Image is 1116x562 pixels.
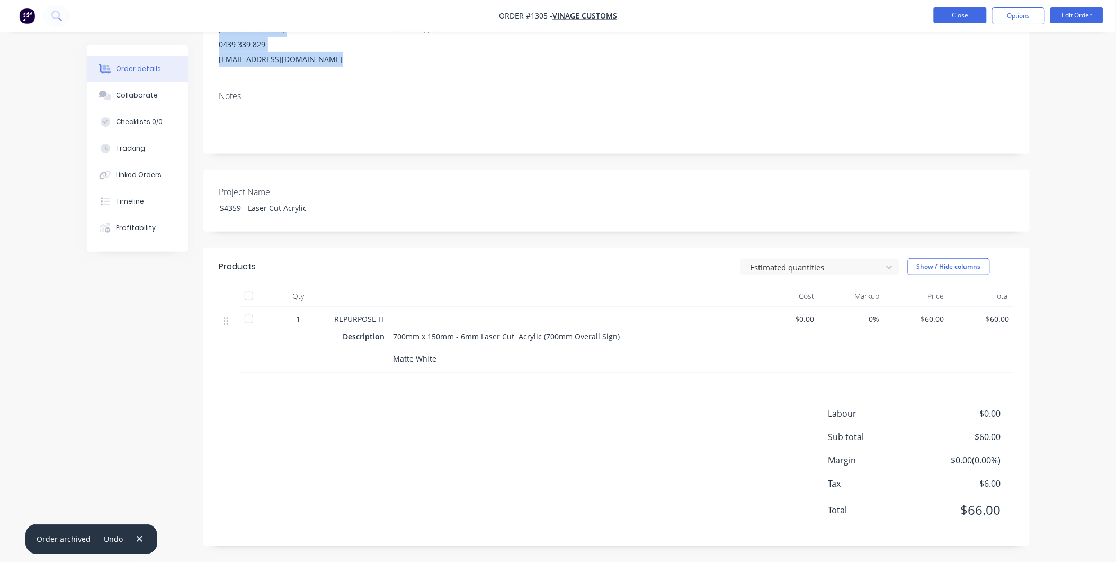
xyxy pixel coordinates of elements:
[87,188,188,215] button: Timeline
[87,135,188,162] button: Tracking
[828,504,923,516] span: Total
[116,144,145,153] div: Tracking
[116,64,161,74] div: Order details
[922,454,1001,467] span: $0.00 ( 0.00 %)
[1050,7,1103,23] button: Edit Order
[219,52,364,67] div: [EMAIL_ADDRESS][DOMAIN_NAME]
[87,82,188,109] button: Collaborate
[922,500,1001,520] span: $66.00
[37,533,91,545] div: Order archived
[828,454,923,467] span: Margin
[992,7,1045,24] button: Options
[754,286,819,307] div: Cost
[888,313,945,324] span: $60.00
[389,329,624,366] div: 700mm x 150mm - 6mm Laser Cut Acrylic (700mm Overall Sign) Matte White
[219,91,1014,101] div: Notes
[949,286,1014,307] div: Total
[884,286,949,307] div: Price
[87,56,188,82] button: Order details
[267,286,331,307] div: Qty
[87,215,188,241] button: Profitability
[828,431,923,443] span: Sub total
[758,313,815,324] span: $0.00
[922,431,1001,443] span: $60.00
[922,407,1001,420] span: $0.00
[219,186,352,198] label: Project Name
[335,314,385,324] span: REPURPOSE IT
[116,197,144,206] div: Timeline
[934,7,987,23] button: Close
[828,407,923,420] span: Labour
[499,11,552,21] span: Order #1305 -
[116,91,158,100] div: Collaborate
[297,313,301,324] span: 1
[343,329,389,344] div: Description
[219,7,364,67] div: [PERSON_NAME][PHONE_NUMBER]0439 339 829[EMAIL_ADDRESS][DOMAIN_NAME]
[211,200,344,216] div: S4359 - Laser Cut Acrylic
[922,477,1001,490] span: $6.00
[87,109,188,135] button: Checklists 0/0
[552,11,617,21] a: Vinage Customs
[219,37,364,52] div: 0439 339 829
[828,477,923,490] span: Tax
[116,223,156,233] div: Profitability
[116,170,162,180] div: Linked Orders
[219,260,256,273] div: Products
[19,8,35,24] img: Factory
[953,313,1010,324] span: $60.00
[99,532,129,546] button: Undo
[908,258,990,275] button: Show / Hide columns
[87,162,188,188] button: Linked Orders
[823,313,880,324] span: 0%
[819,286,884,307] div: Markup
[116,117,163,127] div: Checklists 0/0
